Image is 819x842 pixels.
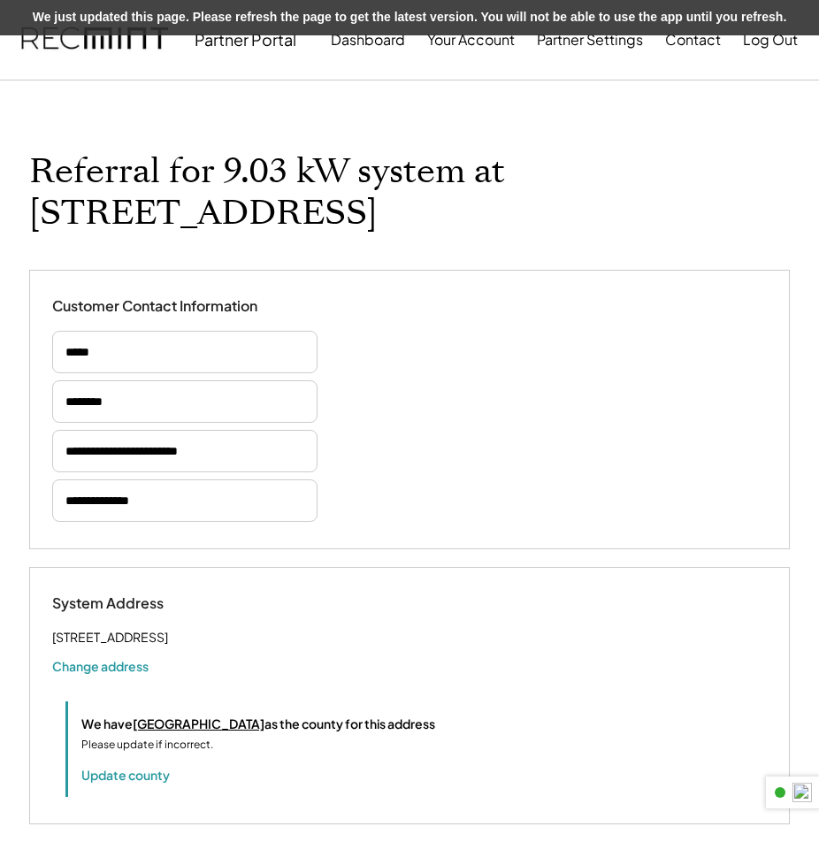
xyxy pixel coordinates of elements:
button: Partner Settings [537,22,643,57]
u: [GEOGRAPHIC_DATA] [133,716,264,731]
div: [STREET_ADDRESS] [52,626,168,648]
button: Update county [81,766,170,784]
button: Change address [52,657,149,675]
img: recmint-logotype%403x.png [21,10,168,70]
button: Log Out [743,22,798,57]
button: Dashboard [331,22,405,57]
div: Customer Contact Information [52,297,257,316]
h1: Referral for 9.03 kW system at [STREET_ADDRESS] [29,151,790,234]
button: Your Account [427,22,515,57]
div: System Address [52,594,229,613]
button: Contact [665,22,721,57]
div: Please update if incorrect. [81,737,213,753]
div: We have as the county for this address [81,715,435,733]
div: Partner Portal [195,29,296,50]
